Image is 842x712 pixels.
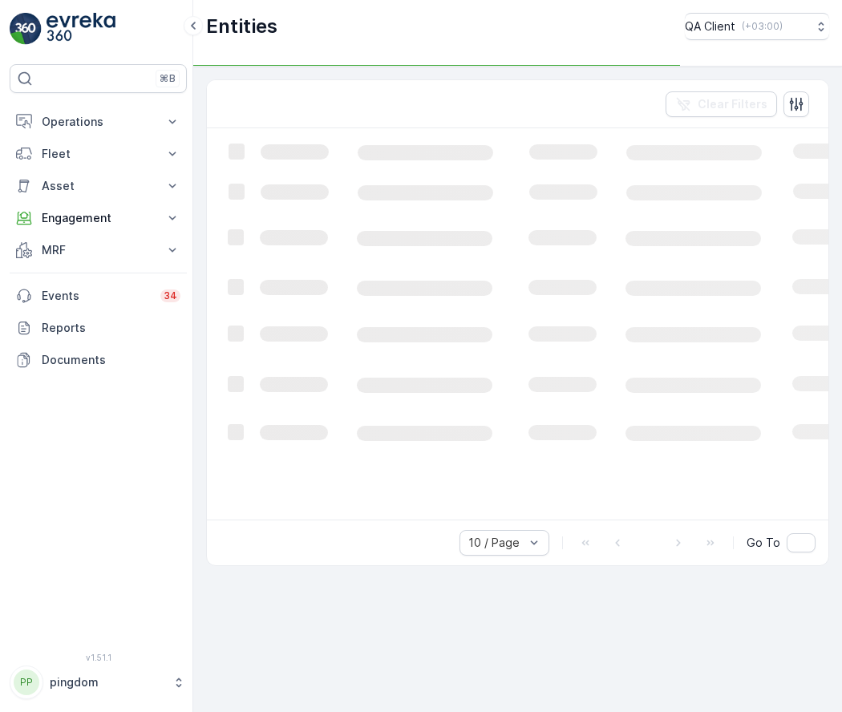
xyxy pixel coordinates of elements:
[10,280,187,312] a: Events34
[10,202,187,234] button: Engagement
[10,106,187,138] button: Operations
[666,91,777,117] button: Clear Filters
[42,178,155,194] p: Asset
[10,234,187,266] button: MRF
[164,289,177,302] p: 34
[10,170,187,202] button: Asset
[14,670,39,695] div: PP
[742,20,783,33] p: ( +03:00 )
[10,312,187,344] a: Reports
[685,13,829,40] button: QA Client(+03:00)
[10,344,187,376] a: Documents
[42,114,155,130] p: Operations
[10,13,42,45] img: logo
[47,13,115,45] img: logo_light-DOdMpM7g.png
[685,18,735,34] p: QA Client
[747,535,780,551] span: Go To
[10,138,187,170] button: Fleet
[42,210,155,226] p: Engagement
[42,320,180,336] p: Reports
[10,653,187,662] span: v 1.51.1
[160,72,176,85] p: ⌘B
[50,674,164,690] p: pingdom
[206,14,277,39] p: Entities
[698,96,767,112] p: Clear Filters
[42,352,180,368] p: Documents
[10,665,187,699] button: PPpingdom
[42,288,151,304] p: Events
[42,242,155,258] p: MRF
[42,146,155,162] p: Fleet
